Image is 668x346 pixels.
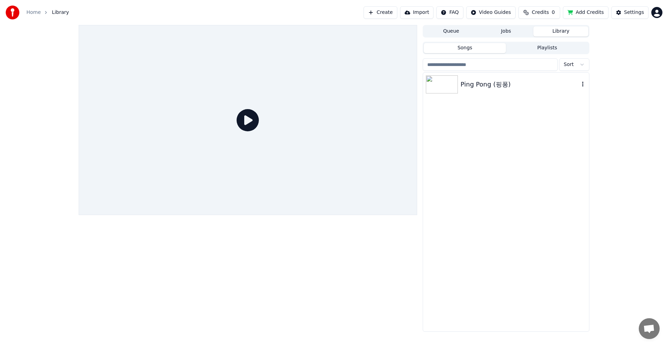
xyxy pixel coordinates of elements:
span: Library [52,9,69,16]
img: youka [6,6,19,19]
span: 0 [552,9,555,16]
div: 채팅 열기 [639,318,660,339]
button: FAQ [436,6,463,19]
button: Create [364,6,397,19]
button: Songs [424,43,506,53]
button: Credits0 [518,6,560,19]
a: Home [26,9,41,16]
button: Settings [611,6,649,19]
button: Library [533,26,588,36]
button: Video Guides [466,6,516,19]
button: Add Credits [563,6,609,19]
div: Settings [624,9,644,16]
button: Import [400,6,434,19]
span: Credits [532,9,549,16]
button: Playlists [506,43,588,53]
button: Queue [424,26,479,36]
span: Sort [564,61,574,68]
div: Ping Pong (핑퐁) [461,80,579,89]
button: Jobs [479,26,534,36]
nav: breadcrumb [26,9,69,16]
